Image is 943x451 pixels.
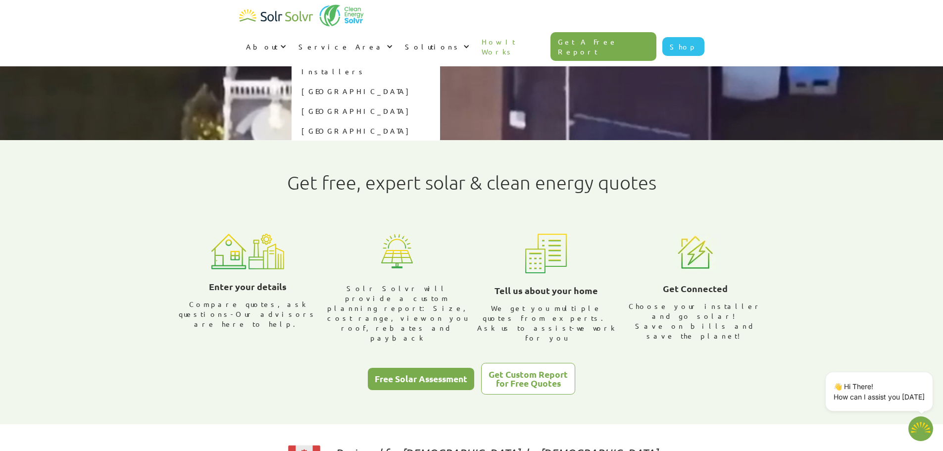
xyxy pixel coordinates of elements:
[292,101,440,121] a: [GEOGRAPHIC_DATA]
[908,416,933,441] img: 1702586718.png
[663,281,728,296] h3: Get Connected
[476,303,617,343] div: We get you multiple quotes from experts. Ask us to assist-we work for you
[405,42,461,51] div: Solutions
[475,27,551,66] a: How It Works
[625,301,766,341] div: Choose your installer and go solar! Save on bills and save the planet!
[246,42,278,51] div: About
[177,299,319,329] div: Compare quotes, ask questions-Our advisors are here to help.
[834,381,925,402] p: 👋 Hi There! How can I assist you [DATE]
[239,32,292,61] div: About
[489,370,568,387] div: Get Custom Report for Free Quotes
[375,374,467,383] div: Free Solar Assessment
[209,279,287,294] h3: Enter your details
[908,416,933,441] button: Open chatbot widget
[368,368,474,390] a: Free Solar Assessment
[292,61,440,81] a: Installers
[287,172,656,194] h1: Get free, expert solar & clean energy quotes
[298,42,384,51] div: Service Area
[398,32,475,61] div: Solutions
[550,32,656,61] a: Get A Free Report
[292,61,440,141] nav: Service Area
[495,283,598,298] h3: Tell us about your home
[662,37,704,56] a: Shop
[326,283,468,343] div: Solr Solvr will provide a custom planning report: Size, cost range, view on you roof, rebates and...
[292,32,398,61] div: Service Area
[292,121,440,141] a: [GEOGRAPHIC_DATA]
[481,363,575,395] a: Get Custom Reportfor Free Quotes
[292,81,440,101] a: [GEOGRAPHIC_DATA]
